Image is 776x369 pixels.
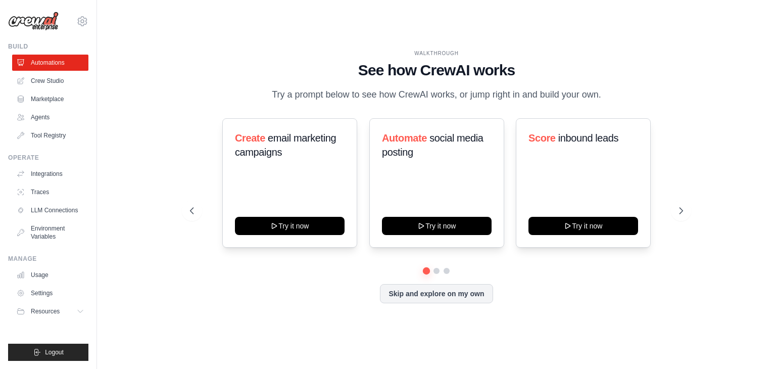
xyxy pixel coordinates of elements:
[12,220,88,245] a: Environment Variables
[31,307,60,315] span: Resources
[267,87,606,102] p: Try a prompt below to see how CrewAI works, or jump right in and build your own.
[12,303,88,319] button: Resources
[8,344,88,361] button: Logout
[235,217,345,235] button: Try it now
[12,127,88,144] a: Tool Registry
[12,55,88,71] a: Automations
[8,12,59,31] img: Logo
[558,132,618,144] span: inbound leads
[528,132,556,144] span: Score
[12,285,88,301] a: Settings
[12,202,88,218] a: LLM Connections
[8,42,88,51] div: Build
[528,217,638,235] button: Try it now
[190,50,683,57] div: WALKTHROUGH
[235,132,265,144] span: Create
[12,184,88,200] a: Traces
[380,284,493,303] button: Skip and explore on my own
[12,109,88,125] a: Agents
[382,132,427,144] span: Automate
[8,154,88,162] div: Operate
[235,132,336,158] span: email marketing campaigns
[45,348,64,356] span: Logout
[8,255,88,263] div: Manage
[12,91,88,107] a: Marketplace
[190,61,683,79] h1: See how CrewAI works
[382,132,483,158] span: social media posting
[12,166,88,182] a: Integrations
[12,267,88,283] a: Usage
[12,73,88,89] a: Crew Studio
[382,217,492,235] button: Try it now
